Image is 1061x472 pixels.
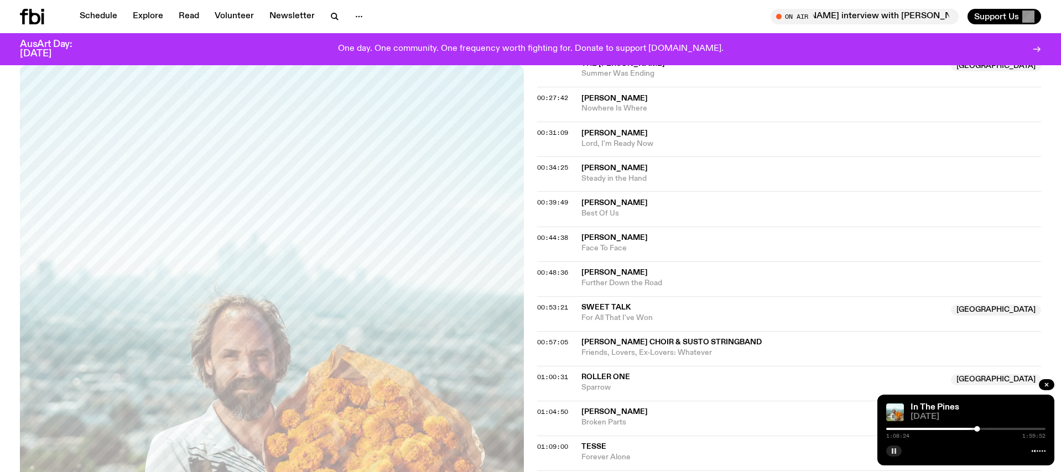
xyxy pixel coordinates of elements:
span: Steady in the Hand [581,174,1041,184]
span: [PERSON_NAME] [581,129,648,137]
span: Nowhere Is Where [581,103,1041,114]
span: Further Down the Road [581,278,1041,289]
span: [DATE] [911,413,1046,421]
span: 1:08:24 [886,433,909,439]
a: Volunteer [208,9,261,24]
span: Broken Parts [581,417,1041,428]
span: Forever Alone [581,452,944,463]
span: [GEOGRAPHIC_DATA] [951,60,1041,71]
span: For All That I've Won [581,313,944,323]
a: In The Pines [911,403,959,412]
span: [PERSON_NAME] [581,199,648,207]
button: 01:09:00 [537,444,568,450]
span: 00:48:36 [537,268,568,277]
button: 01:04:50 [537,409,568,415]
span: Summer Was Ending [581,69,944,79]
span: [GEOGRAPHIC_DATA] [951,374,1041,385]
span: [GEOGRAPHIC_DATA] [951,305,1041,316]
a: Newsletter [263,9,321,24]
button: 00:23:58 [537,60,568,66]
span: 00:53:21 [537,303,568,312]
span: 1:59:52 [1022,433,1046,439]
span: Support Us [974,12,1019,22]
a: Schedule [73,9,124,24]
span: 01:04:50 [537,407,568,416]
span: Face To Face [581,243,1041,254]
button: 00:44:38 [537,235,568,241]
span: 00:27:42 [537,93,568,102]
span: Tesse [581,443,606,450]
span: 01:09:00 [537,442,568,451]
button: 00:48:36 [537,270,568,276]
span: 00:31:09 [537,128,568,137]
span: [PERSON_NAME] [581,164,648,172]
span: [PERSON_NAME] [581,269,648,276]
button: 00:34:25 [537,165,568,171]
span: Best Of Us [581,208,1041,219]
button: 00:27:42 [537,95,568,101]
span: 00:44:38 [537,233,568,242]
a: Explore [126,9,170,24]
span: Sweet Talk [581,303,631,311]
span: 00:57:05 [537,338,568,347]
span: The [PERSON_NAME] [581,60,665,67]
button: 01:00:31 [537,374,568,380]
a: Read [172,9,206,24]
span: [PERSON_NAME] [581,234,648,242]
span: [PERSON_NAME] [581,95,648,102]
button: 00:39:49 [537,200,568,206]
span: 00:39:49 [537,198,568,207]
button: 00:31:09 [537,130,568,136]
p: One day. One community. One frequency worth fighting for. Donate to support [DOMAIN_NAME]. [338,44,724,54]
span: [PERSON_NAME] [581,408,648,416]
span: Lord, I'm Ready Now [581,139,1041,149]
span: [PERSON_NAME] Choir & Susto Stringband [581,338,762,346]
span: Roller One [581,373,630,381]
button: 00:57:05 [537,339,568,345]
span: Friends, Lovers, Ex-Lovers: Whatever [581,348,1041,358]
button: Support Us [968,9,1041,24]
span: 00:34:25 [537,163,568,172]
span: Sparrow [581,382,944,393]
button: On Air[DATE] Arvos with [PERSON_NAME] / [PERSON_NAME] interview with [PERSON_NAME] [771,9,959,24]
button: 00:53:21 [537,305,568,311]
span: 01:00:31 [537,373,568,381]
h3: AusArt Day: [DATE] [20,40,91,59]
